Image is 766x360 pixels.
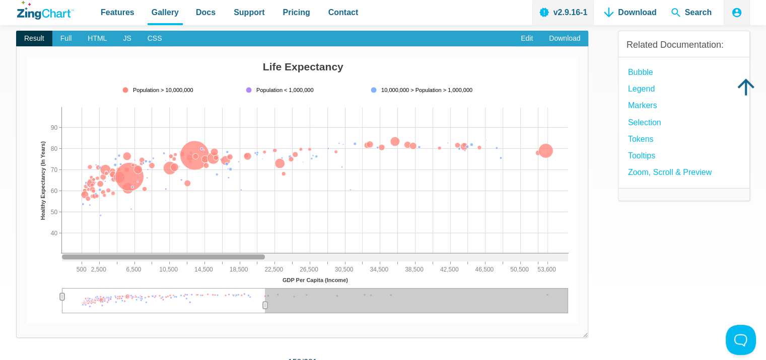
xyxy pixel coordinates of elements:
a: Edit [513,31,541,47]
span: Full [52,31,80,47]
span: Contact [328,6,359,19]
span: Gallery [152,6,179,19]
a: Bubble [628,65,653,79]
span: HTML [80,31,115,47]
h3: Related Documentation: [626,39,741,51]
a: Legend [628,82,655,96]
span: Features [101,6,134,19]
span: Pricing [283,6,310,19]
span: JS [115,31,139,47]
a: Tooltips [628,149,655,162]
iframe: Toggle Customer Support [726,325,756,355]
span: Result [16,31,52,47]
a: ZingChart Logo. Click to return to the homepage [17,1,74,20]
a: Selection [628,116,661,129]
span: Docs [196,6,216,19]
a: Zoom, Scroll & Preview [628,165,712,179]
span: Support [234,6,264,19]
a: Download [541,31,588,47]
span: CSS [140,31,170,47]
a: Markers [628,99,657,112]
a: Tokens [628,132,654,146]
